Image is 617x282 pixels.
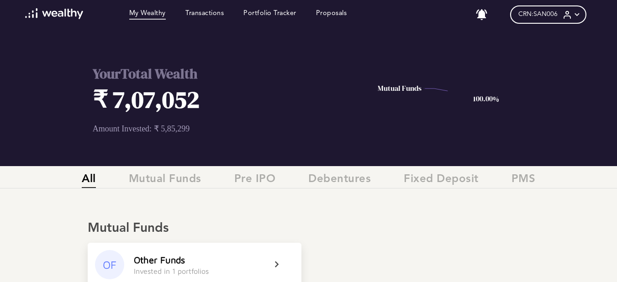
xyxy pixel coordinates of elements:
[82,173,96,188] span: All
[88,221,529,236] div: Mutual Funds
[93,64,355,83] h2: Your Total Wealth
[234,173,276,188] span: Pre IPO
[404,173,479,188] span: Fixed Deposit
[93,83,355,115] h1: ₹ 7,07,052
[243,10,296,20] a: Portfolio Tracker
[25,8,83,19] img: wl-logo-white.svg
[316,10,347,20] a: Proposals
[473,94,499,104] text: 100.00%
[378,83,422,93] text: Mutual Funds
[134,255,185,265] div: Other Funds
[185,10,224,20] a: Transactions
[93,124,355,134] p: Amount Invested: ₹ 5,85,299
[134,267,209,275] div: Invested in 1 portfolios
[129,173,201,188] span: Mutual Funds
[308,173,371,188] span: Debentures
[512,173,536,188] span: PMS
[129,10,166,20] a: My Wealthy
[518,10,558,18] span: CRN: SAN006
[95,250,124,279] div: OF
